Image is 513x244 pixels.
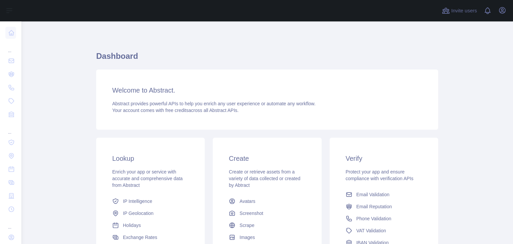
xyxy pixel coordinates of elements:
span: Create or retrieve assets from a variety of data collected or created by Abtract [229,169,300,188]
a: Images [226,231,308,243]
span: Holidays [123,222,141,229]
span: Phone Validation [356,215,391,222]
span: Invite users [451,7,477,15]
a: Phone Validation [343,213,425,225]
h3: Welcome to Abstract. [112,86,422,95]
a: Scrape [226,219,308,231]
h3: Create [229,154,305,163]
a: Exchange Rates [110,231,191,243]
span: Exchange Rates [123,234,157,241]
span: Images [239,234,255,241]
span: Enrich your app or service with accurate and comprehensive data from Abstract [112,169,183,188]
span: Avatars [239,198,255,205]
a: Email Validation [343,189,425,201]
span: IP Intelligence [123,198,152,205]
span: VAT Validation [356,227,386,234]
button: Invite users [441,5,478,16]
div: ... [5,122,16,135]
span: Email Reputation [356,203,392,210]
a: Email Reputation [343,201,425,213]
a: Screenshot [226,207,308,219]
span: Email Validation [356,191,389,198]
a: IP Geolocation [110,207,191,219]
a: Avatars [226,195,308,207]
a: IP Intelligence [110,195,191,207]
h1: Dashboard [96,51,438,67]
span: Protect your app and ensure compliance with verification APIs [346,169,413,181]
h3: Lookup [112,154,189,163]
span: free credits [165,108,188,113]
div: ... [5,40,16,53]
span: Your account comes with across all Abstract APIs. [112,108,238,113]
a: VAT Validation [343,225,425,237]
h3: Verify [346,154,422,163]
a: Holidays [110,219,191,231]
span: Abstract provides powerful APIs to help you enrich any user experience or automate any workflow. [112,101,316,106]
div: ... [5,217,16,230]
span: Screenshot [239,210,263,217]
span: IP Geolocation [123,210,154,217]
span: Scrape [239,222,254,229]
